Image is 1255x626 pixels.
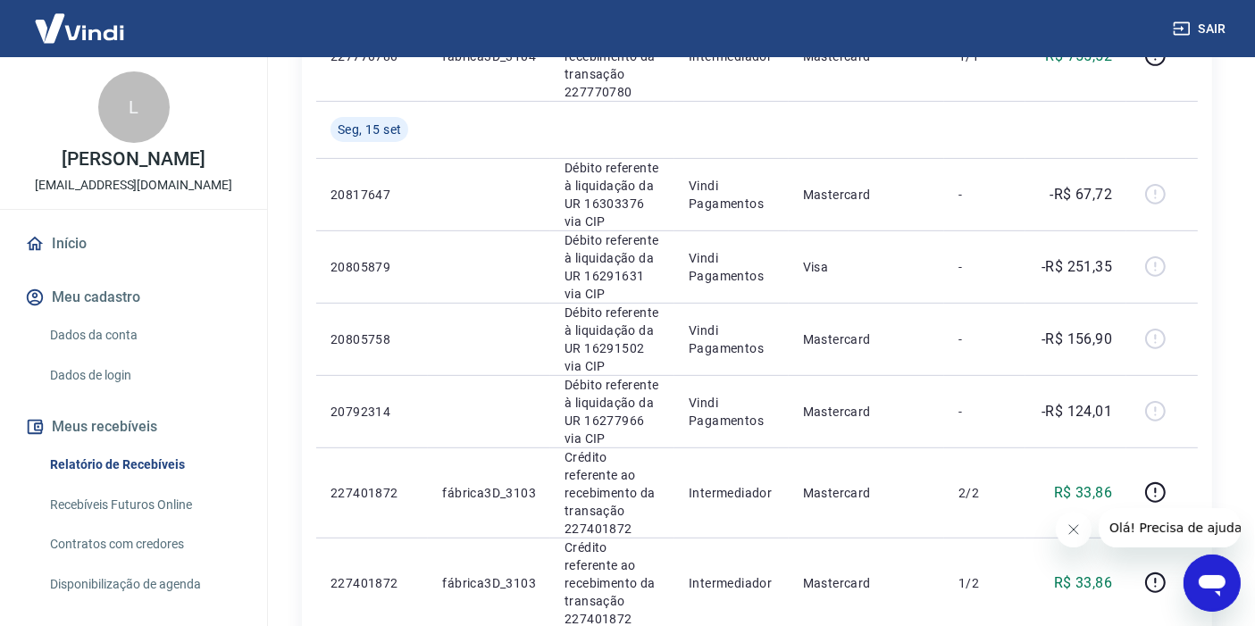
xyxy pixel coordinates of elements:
a: Início [21,224,246,263]
span: Seg, 15 set [338,121,401,138]
p: Mastercard [803,403,930,421]
p: Débito referente à liquidação da UR 16291631 via CIP [565,231,660,303]
p: 20792314 [330,403,414,421]
p: Mastercard [803,484,930,502]
p: 227401872 [330,574,414,592]
p: Vindi Pagamentos [689,177,774,213]
p: 227401872 [330,484,414,502]
p: -R$ 156,90 [1042,329,1112,350]
p: - [958,258,1011,276]
iframe: Mensagem da empresa [1099,508,1241,547]
p: fábrica3D_3103 [442,574,536,592]
p: Crédito referente ao recebimento da transação 227401872 [565,448,660,538]
p: Vindi Pagamentos [689,249,774,285]
p: R$ 33,86 [1054,572,1112,594]
p: Vindi Pagamentos [689,321,774,357]
a: Contratos com credores [43,526,246,563]
span: Olá! Precisa de ajuda? [11,13,150,27]
iframe: Fechar mensagem [1056,512,1092,547]
p: -R$ 251,35 [1042,256,1112,278]
p: 20805758 [330,330,414,348]
p: 1/2 [958,574,1011,592]
a: Dados de login [43,357,246,394]
button: Meu cadastro [21,278,246,317]
p: Débito referente à liquidação da UR 16291502 via CIP [565,304,660,375]
p: Débito referente à liquidação da UR 16277966 via CIP [565,376,660,447]
p: Débito referente à liquidação da UR 16303376 via CIP [565,159,660,230]
p: -R$ 124,01 [1042,401,1112,422]
p: - [958,403,1011,421]
p: R$ 33,86 [1054,482,1112,504]
a: Dados da conta [43,317,246,354]
p: 20805879 [330,258,414,276]
p: Vindi Pagamentos [689,394,774,430]
p: fábrica3D_3103 [442,484,536,502]
p: Visa [803,258,930,276]
img: Vindi [21,1,138,55]
p: Mastercard [803,186,930,204]
p: 2/2 [958,484,1011,502]
button: Meus recebíveis [21,407,246,447]
p: 20817647 [330,186,414,204]
p: [EMAIL_ADDRESS][DOMAIN_NAME] [35,176,232,195]
iframe: Botão para abrir a janela de mensagens [1184,555,1241,612]
a: Disponibilização de agenda [43,566,246,603]
button: Sair [1169,13,1234,46]
p: Mastercard [803,574,930,592]
p: Intermediador [689,574,774,592]
a: Relatório de Recebíveis [43,447,246,483]
div: L [98,71,170,143]
p: Intermediador [689,484,774,502]
a: Recebíveis Futuros Online [43,487,246,523]
p: -R$ 67,72 [1050,184,1113,205]
p: - [958,186,1011,204]
p: [PERSON_NAME] [62,150,205,169]
p: - [958,330,1011,348]
p: Mastercard [803,330,930,348]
